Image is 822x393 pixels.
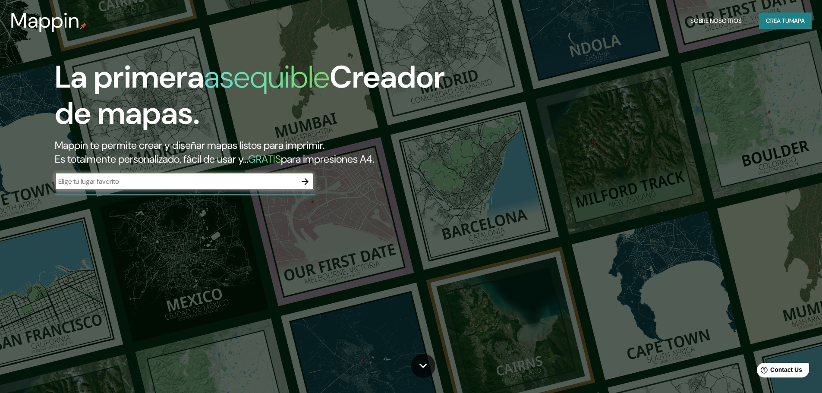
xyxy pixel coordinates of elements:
[789,17,805,25] font: mapa
[687,13,745,29] button: Sobre nosotros
[759,13,812,29] button: Crea tumapa
[281,152,374,166] font: para impresiones A4.
[10,7,80,34] font: Mappin
[766,17,789,25] font: Crea tu
[204,57,330,97] font: asequible
[55,57,204,97] font: La primera
[55,57,445,133] font: Creador de mapas.
[55,176,296,186] input: Elige tu lugar favorito
[55,138,324,152] font: Mappin te permite crear y diseñar mapas listos para imprimir.
[690,17,742,25] font: Sobre nosotros
[55,152,248,166] font: Es totalmente personalizado, fácil de usar y...
[745,359,813,384] iframe: Help widget launcher
[248,152,281,166] font: GRATIS
[80,22,87,29] img: pin de mapeo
